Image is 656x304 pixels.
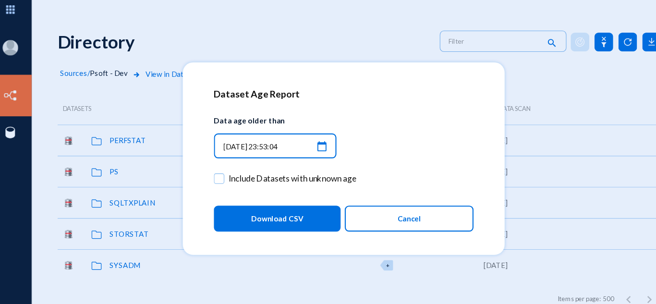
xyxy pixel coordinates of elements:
h2: Dataset Age Report [208,87,448,97]
span: Include Datasets with unknown age [221,163,340,178]
input: Choose date [217,137,300,146]
button: Cancel [329,195,448,219]
span: Download CSV [243,199,291,216]
span: Cancel [378,199,400,216]
mat-icon: calendar_today [302,134,314,147]
span: Data age older than [208,107,362,127]
button: Download CSV [208,195,325,219]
